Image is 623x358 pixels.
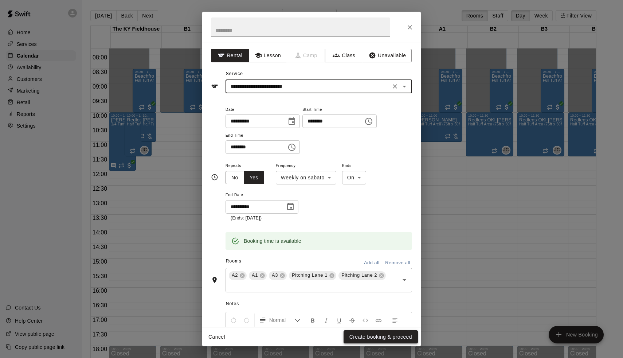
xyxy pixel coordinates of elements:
[360,257,383,269] button: Add all
[338,271,386,280] div: Pitching Lane 2
[325,49,363,62] button: Class
[346,314,358,327] button: Format Strikethrough
[226,258,242,264] span: Rooms
[249,271,267,280] div: A1
[269,272,281,279] span: A3
[338,272,380,279] span: Pitching Lane 2
[285,140,299,155] button: Choose time, selected time is 12:00 PM
[342,161,366,171] span: Ends
[361,114,376,129] button: Choose time, selected time is 11:00 AM
[249,272,261,279] span: A1
[229,272,241,279] span: A2
[390,81,400,92] button: Clear
[307,314,319,327] button: Format Bold
[302,105,377,115] span: Start Time
[285,114,299,129] button: Choose date, selected date is Jan 10, 2026
[211,174,218,181] svg: Timing
[211,276,218,284] svg: Rooms
[240,327,253,340] button: Right Align
[211,49,249,62] button: Rental
[276,161,336,171] span: Frequency
[399,81,410,92] button: Open
[244,234,301,248] div: Booking time is available
[226,105,300,115] span: Date
[289,271,336,280] div: Pitching Lane 1
[289,272,330,279] span: Pitching Lane 1
[226,161,270,171] span: Repeats
[320,314,332,327] button: Format Italics
[226,190,298,200] span: End Date
[226,71,243,76] span: Service
[333,314,345,327] button: Format Underline
[254,327,266,340] button: Justify Align
[227,314,240,327] button: Undo
[256,314,303,327] button: Formatting Options
[269,316,295,324] span: Normal
[269,271,287,280] div: A3
[363,49,412,62] button: Unavailable
[226,131,300,141] span: End Time
[359,314,372,327] button: Insert Code
[344,330,418,344] button: Create booking & proceed
[226,298,412,310] span: Notes
[240,314,253,327] button: Redo
[227,327,240,340] button: Center Align
[399,275,410,285] button: Open
[276,171,336,184] div: Weekly on sabato
[226,171,264,184] div: outlined button group
[226,171,244,184] button: No
[229,271,247,280] div: A2
[244,171,264,184] button: Yes
[287,49,325,62] span: Camps can only be created in the Services page
[372,314,385,327] button: Insert Link
[383,257,412,269] button: Remove all
[211,83,218,90] svg: Service
[283,199,298,214] button: Choose date, selected date is Jan 24, 2026
[249,49,287,62] button: Lesson
[403,21,416,34] button: Close
[389,314,401,327] button: Left Align
[205,330,228,344] button: Cancel
[342,171,366,184] div: On
[231,215,293,222] p: (Ends: [DATE])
